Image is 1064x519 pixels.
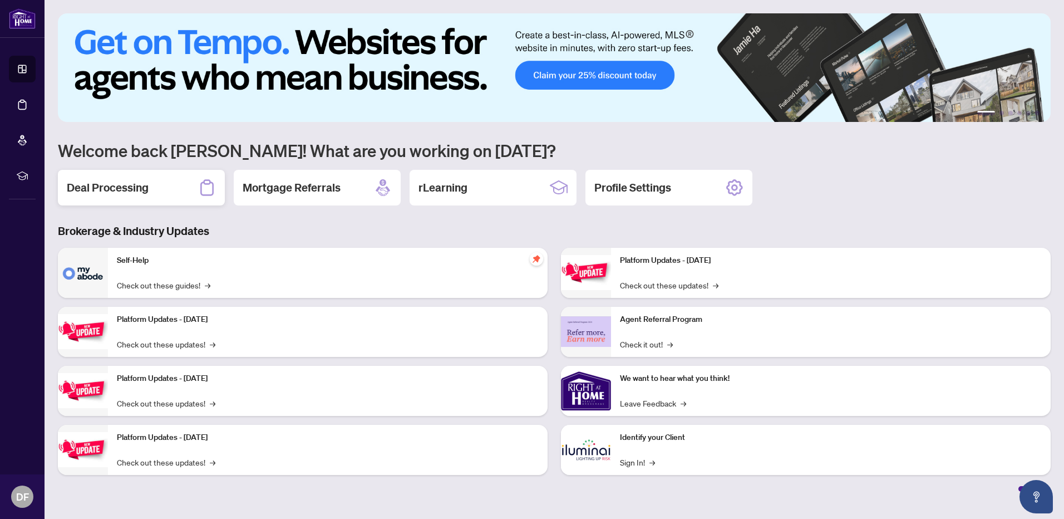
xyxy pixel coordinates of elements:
[117,373,539,385] p: Platform Updates - [DATE]
[58,223,1051,239] h3: Brokerage & Industry Updates
[667,338,673,350] span: →
[1019,480,1053,513] button: Open asap
[1026,111,1031,115] button: 5
[58,13,1051,122] img: Slide 0
[210,456,215,468] span: →
[561,425,611,475] img: Identify your Client
[561,316,611,347] img: Agent Referral Program
[620,338,673,350] a: Check it out!→
[117,456,215,468] a: Check out these updates!→
[9,8,36,29] img: logo
[649,456,655,468] span: →
[620,432,1042,444] p: Identify your Client
[620,373,1042,385] p: We want to hear what you think!
[1035,111,1040,115] button: 6
[977,111,995,115] button: 1
[58,140,1051,161] h1: Welcome back [PERSON_NAME]! What are you working on [DATE]?
[1008,111,1013,115] button: 3
[1017,111,1022,115] button: 4
[117,279,210,291] a: Check out these guides!→
[58,432,108,467] img: Platform Updates - July 8, 2025
[594,180,671,195] h2: Profile Settings
[620,397,686,409] a: Leave Feedback→
[561,366,611,416] img: We want to hear what you think!
[58,373,108,408] img: Platform Updates - July 21, 2025
[999,111,1004,115] button: 2
[210,338,215,350] span: →
[117,338,215,350] a: Check out these updates!→
[620,254,1042,267] p: Platform Updates - [DATE]
[16,489,29,505] span: DF
[620,456,655,468] a: Sign In!→
[713,279,718,291] span: →
[117,397,215,409] a: Check out these updates!→
[58,314,108,349] img: Platform Updates - September 16, 2025
[67,180,149,195] h2: Deal Processing
[620,314,1042,326] p: Agent Referral Program
[58,248,108,298] img: Self-Help
[117,254,539,267] p: Self-Help
[418,180,467,195] h2: rLearning
[620,279,718,291] a: Check out these updates!→
[243,180,341,195] h2: Mortgage Referrals
[561,255,611,290] img: Platform Updates - June 23, 2025
[117,314,539,326] p: Platform Updates - [DATE]
[681,397,686,409] span: →
[117,432,539,444] p: Platform Updates - [DATE]
[210,397,215,409] span: →
[530,252,543,266] span: pushpin
[205,279,210,291] span: →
